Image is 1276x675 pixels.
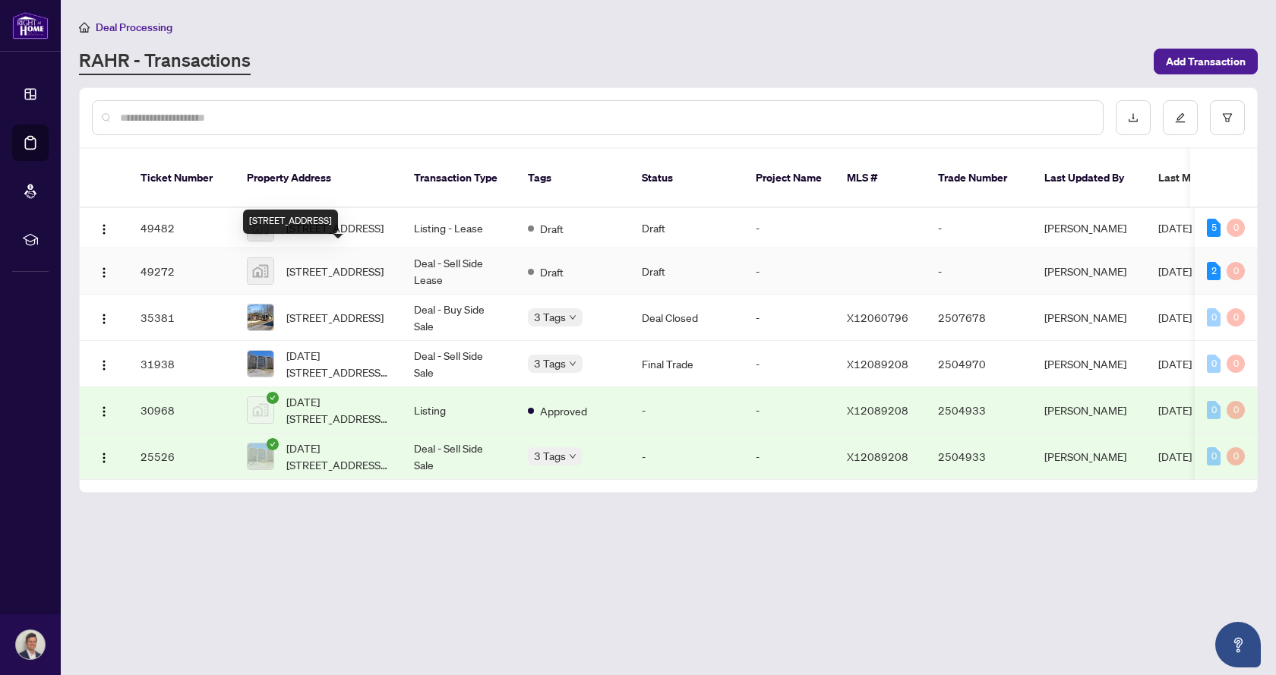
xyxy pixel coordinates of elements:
span: down [569,453,576,460]
th: Tags [516,149,630,208]
button: edit [1163,100,1198,135]
span: 3 Tags [534,308,566,326]
td: Draft [630,208,744,248]
span: edit [1175,112,1186,123]
span: check-circle [267,392,279,404]
img: Logo [98,359,110,371]
img: Logo [98,223,110,235]
td: 35381 [128,295,235,341]
td: - [744,295,835,341]
td: - [744,208,835,248]
span: [DATE] [1158,311,1192,324]
span: [DATE] [1158,449,1192,463]
img: Logo [98,405,110,418]
span: [DATE] [1158,221,1192,235]
span: Approved [540,402,587,419]
td: [PERSON_NAME] [1032,387,1146,434]
button: Logo [92,444,116,468]
span: down [569,314,576,321]
td: Deal - Sell Side Lease [402,248,516,295]
td: - [744,248,835,295]
td: [PERSON_NAME] [1032,248,1146,295]
span: X12089208 [847,449,908,463]
img: thumbnail-img [248,351,273,377]
div: 0 [1207,308,1221,326]
span: [DATE] [1158,264,1192,278]
th: Project Name [744,149,835,208]
div: 0 [1227,262,1245,280]
span: [DATE][STREET_ADDRESS][US_STATE] [286,347,390,380]
span: Deal Processing [96,21,172,34]
th: MLS # [835,149,926,208]
span: [DATE] [1158,403,1192,417]
th: Last Updated By [1032,149,1146,208]
img: Logo [98,313,110,325]
td: - [630,434,744,480]
div: 5 [1207,219,1221,237]
div: [STREET_ADDRESS] [243,210,338,234]
td: 31938 [128,341,235,387]
span: check-circle [267,438,279,450]
span: [STREET_ADDRESS] [286,263,384,279]
td: - [744,434,835,480]
span: home [79,22,90,33]
td: 2504970 [926,341,1032,387]
th: Property Address [235,149,402,208]
span: X12060796 [847,311,908,324]
td: [PERSON_NAME] [1032,208,1146,248]
td: - [744,341,835,387]
th: Trade Number [926,149,1032,208]
td: Deal - Buy Side Sale [402,295,516,341]
td: Draft [630,248,744,295]
span: Draft [540,220,564,237]
td: 25526 [128,434,235,480]
div: 0 [1207,355,1221,373]
div: 0 [1227,401,1245,419]
button: Open asap [1215,622,1261,667]
div: 0 [1227,308,1245,326]
span: 3 Tags [534,355,566,372]
img: thumbnail-img [248,304,273,330]
div: 0 [1207,447,1221,465]
span: Last Modified Date [1158,169,1251,186]
a: RAHR - Transactions [79,48,251,75]
td: - [926,208,1032,248]
td: Final Trade [630,341,744,387]
img: thumbnail-img [248,443,273,469]
td: [PERSON_NAME] [1032,295,1146,341]
td: 30968 [128,387,235,434]
td: 2507678 [926,295,1032,341]
div: 0 [1207,401,1221,419]
th: Transaction Type [402,149,516,208]
span: 3 Tags [534,447,566,465]
td: 2504933 [926,434,1032,480]
td: Listing [402,387,516,434]
td: Deal - Sell Side Sale [402,434,516,480]
span: [DATE] [1158,357,1192,371]
td: 49272 [128,248,235,295]
button: Logo [92,398,116,422]
span: down [569,360,576,367]
td: [PERSON_NAME] [1032,434,1146,480]
span: filter [1222,112,1233,123]
div: 0 [1227,355,1245,373]
button: Logo [92,259,116,283]
td: Deal Closed [630,295,744,341]
span: X12089208 [847,357,908,371]
button: download [1116,100,1151,135]
div: 0 [1227,447,1245,465]
img: Logo [98,452,110,464]
span: Add Transaction [1166,49,1246,74]
td: 49482 [128,208,235,248]
td: [PERSON_NAME] [1032,341,1146,387]
button: Logo [92,352,116,376]
button: filter [1210,100,1245,135]
img: thumbnail-img [248,397,273,423]
span: [STREET_ADDRESS] [286,309,384,326]
img: logo [12,11,49,39]
button: Logo [92,216,116,240]
button: Logo [92,305,116,330]
th: Status [630,149,744,208]
span: Draft [540,263,564,280]
img: thumbnail-img [248,258,273,284]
